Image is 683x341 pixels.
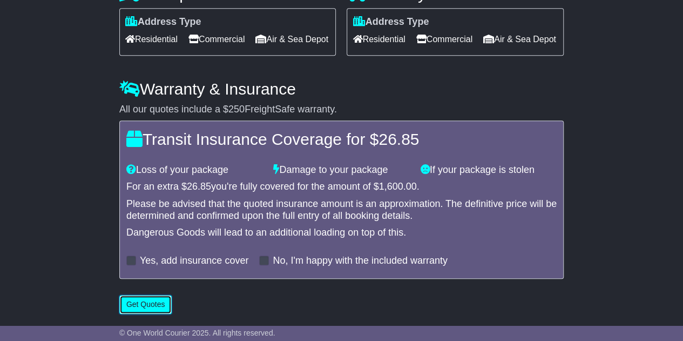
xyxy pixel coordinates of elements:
div: All our quotes include a $ FreightSafe warranty. [119,104,564,116]
span: Commercial [188,31,245,48]
div: Loss of your package [121,164,268,176]
label: No, I'm happy with the included warranty [273,255,448,267]
span: Residential [125,31,178,48]
button: Get Quotes [119,295,172,314]
div: If your package is stolen [415,164,562,176]
span: 1,600.00 [379,181,417,192]
span: © One World Courier 2025. All rights reserved. [119,329,275,337]
label: Yes, add insurance cover [140,255,248,267]
label: Address Type [353,16,429,28]
span: Commercial [416,31,472,48]
div: Dangerous Goods will lead to an additional loading on top of this. [126,227,557,239]
span: 26.85 [378,130,419,148]
h4: Warranty & Insurance [119,80,564,98]
span: 26.85 [187,181,211,192]
div: Damage to your package [268,164,415,176]
div: Please be advised that the quoted insurance amount is an approximation. The definitive price will... [126,198,557,222]
h4: Transit Insurance Coverage for $ [126,130,557,148]
span: Air & Sea Depot [255,31,328,48]
span: Air & Sea Depot [483,31,556,48]
div: For an extra $ you're fully covered for the amount of $ . [126,181,557,193]
span: Residential [353,31,405,48]
span: 250 [228,104,245,115]
label: Address Type [125,16,201,28]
